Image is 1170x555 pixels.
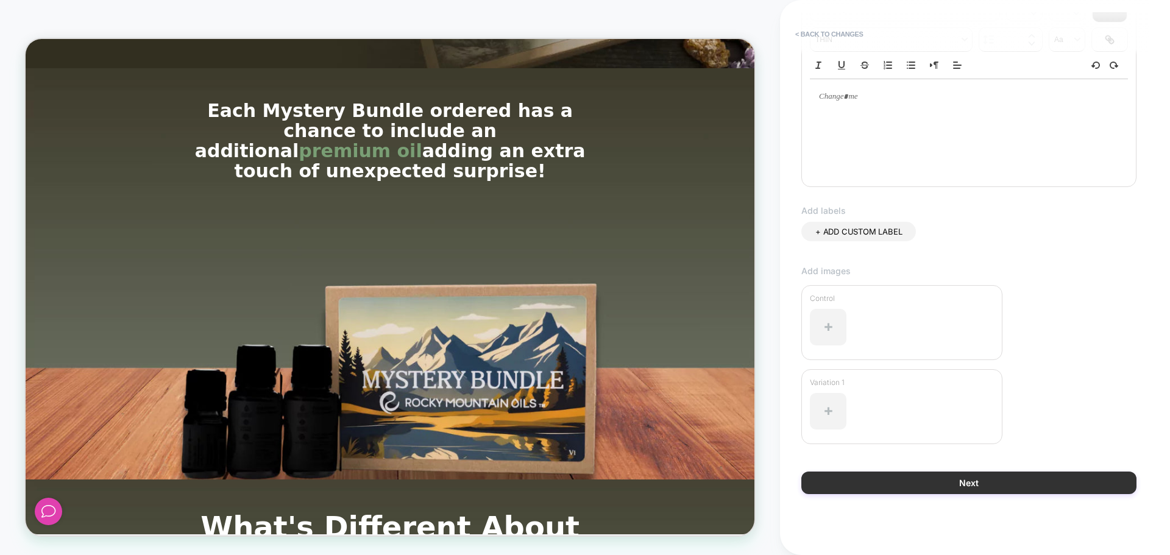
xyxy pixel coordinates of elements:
p: Control [810,294,994,303]
span: premium oil [364,135,529,163]
button: < Back to changes [789,24,870,44]
button: Underline [833,58,850,72]
img: down [1030,11,1037,16]
p: Variation 1 [810,378,994,387]
span: + ADD CUSTOM LABEL [815,227,902,236]
span: Align [949,58,966,72]
button: Strike [856,58,873,72]
button: Next [801,472,1136,494]
button: Italic [810,58,827,72]
img: down [1073,11,1079,16]
button: Bullet list [902,58,920,72]
div: Click here to open a conversation... [12,18,49,55]
span: Add images [801,266,1136,276]
button: Ordered list [879,58,896,72]
button: Right to Left [926,58,943,72]
p: Each Mystery Bundle ordered has a chance to include an additional adding an extra touch of unexpe... [218,82,754,189]
span: Add labels [801,205,846,216]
